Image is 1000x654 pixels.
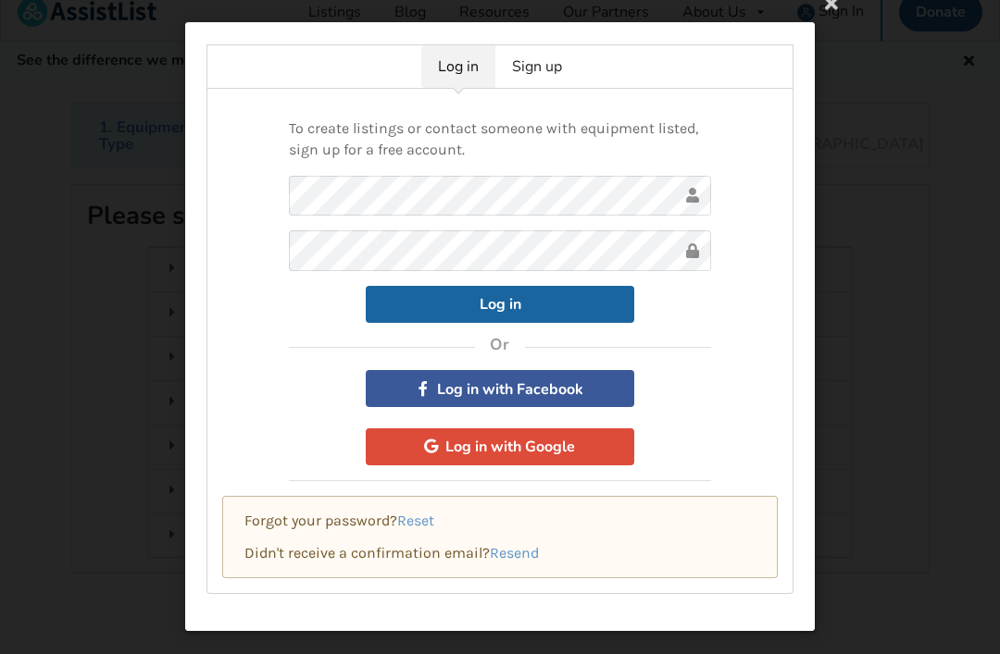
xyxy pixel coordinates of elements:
[397,512,434,529] a: Reset
[366,286,634,323] button: Log in
[495,45,579,88] a: Sign up
[421,45,495,88] a: Log in
[366,371,634,408] button: Log in with Facebook
[244,511,756,532] p: Forgot your password?
[289,118,711,161] p: To create listings or contact someone with equipment listed, sign up for a free account.
[490,336,510,356] h4: Or
[366,428,634,465] button: Log in with Google
[244,543,756,564] p: Didn't receive a confirmation email?
[490,544,539,561] a: Resend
